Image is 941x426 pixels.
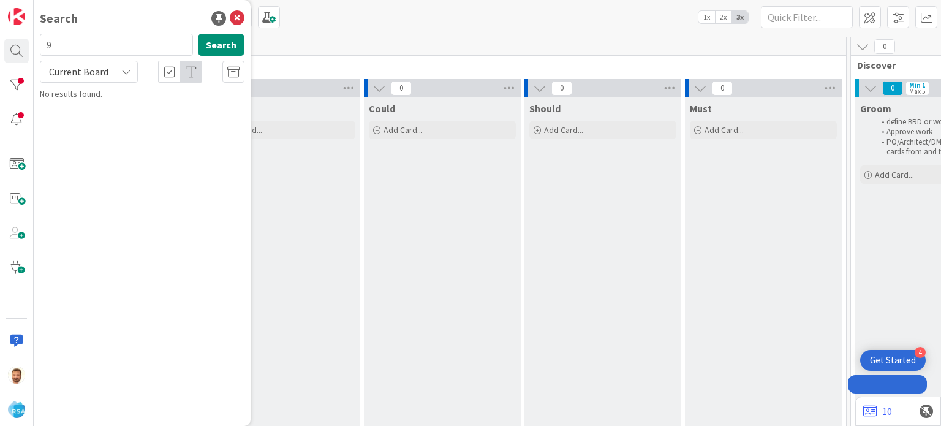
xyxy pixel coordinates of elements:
span: Current Board [49,66,108,78]
span: 2x [715,11,731,23]
span: Product Backlog [45,59,831,71]
a: 10 [863,404,892,419]
input: Search for title... [40,34,193,56]
img: AS [8,367,25,384]
span: 0 [712,81,733,96]
span: Add Card... [384,124,423,135]
input: Quick Filter... [761,6,853,28]
div: Max 5 [909,88,925,94]
span: Add Card... [875,169,914,180]
div: Open Get Started checklist, remaining modules: 4 [860,350,926,371]
span: 0 [882,81,903,96]
div: Min 1 [909,82,926,88]
span: Should [529,102,561,115]
span: 0 [874,39,895,54]
span: 0 [391,81,412,96]
span: 1x [698,11,715,23]
span: 3x [731,11,748,23]
div: Search [40,9,78,28]
div: 4 [915,347,926,358]
button: Search [198,34,244,56]
span: 0 [551,81,572,96]
span: Could [369,102,395,115]
div: Get Started [870,354,916,367]
span: Must [690,102,712,115]
img: avatar [8,401,25,418]
img: Visit kanbanzone.com [8,8,25,25]
span: Add Card... [705,124,744,135]
span: Add Card... [544,124,583,135]
div: No results found. [40,88,244,101]
span: Groom [860,102,891,115]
